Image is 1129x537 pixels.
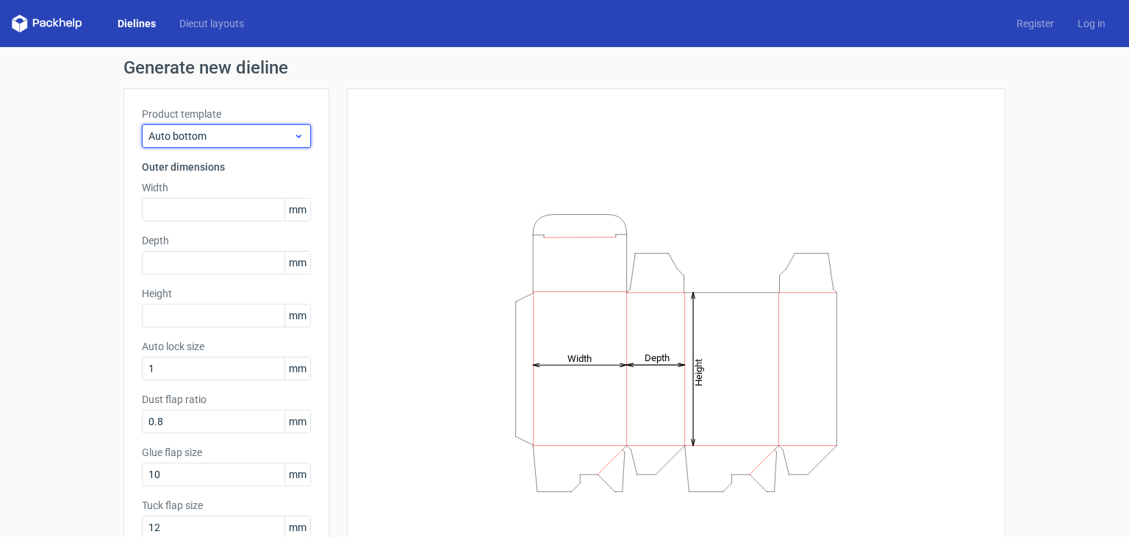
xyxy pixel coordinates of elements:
[106,16,168,31] a: Dielines
[142,392,311,407] label: Dust flap ratio
[142,107,311,121] label: Product template
[284,358,310,380] span: mm
[142,160,311,174] h3: Outer dimensions
[284,252,310,274] span: mm
[168,16,256,31] a: Diecut layouts
[142,445,311,460] label: Glue flap size
[1066,16,1117,31] a: Log in
[645,352,670,363] tspan: Depth
[284,463,310,486] span: mm
[142,339,311,354] label: Auto lock size
[142,498,311,513] label: Tuck flap size
[142,180,311,195] label: Width
[123,59,1006,77] h1: Generate new dieline
[693,358,704,385] tspan: Height
[284,199,310,221] span: mm
[284,410,310,433] span: mm
[148,129,293,143] span: Auto bottom
[284,305,310,327] span: mm
[142,286,311,301] label: Height
[142,233,311,248] label: Depth
[567,352,592,363] tspan: Width
[1005,16,1066,31] a: Register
